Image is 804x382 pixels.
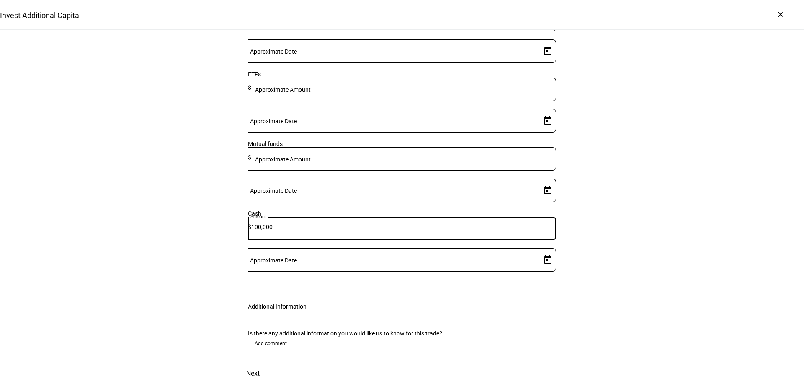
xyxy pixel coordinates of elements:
mat-label: Approximate Date [250,118,297,125]
div: Cash [248,210,556,217]
div: × [774,8,787,21]
div: Additional Information [248,303,307,310]
div: Is there any additional information you would like us to know for this trade? [248,330,556,337]
button: Open calendar [539,112,556,129]
button: Open calendar [539,43,556,60]
mat-label: Approximate Date [250,257,297,264]
mat-label: Amount [250,214,266,219]
mat-label: Approximate Amount [255,156,311,163]
span: $ [248,223,251,230]
button: Open calendar [539,252,556,268]
span: $ [248,154,251,161]
div: ETFs [248,71,556,78]
button: Open calendar [539,182,556,199]
mat-label: Approximate Amount [255,86,311,93]
mat-label: Approximate Date [250,48,297,55]
mat-label: Approximate Date [250,187,297,194]
span: Add comment [255,337,287,350]
span: $ [248,84,251,91]
button: Add comment [248,337,294,350]
div: Mutual funds [248,140,556,147]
